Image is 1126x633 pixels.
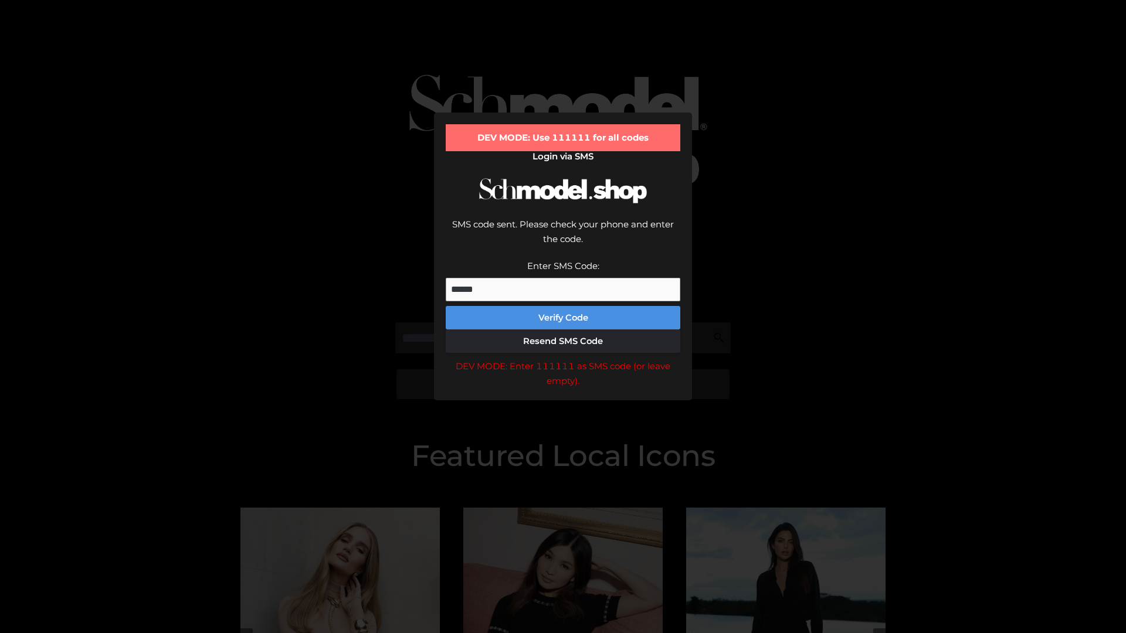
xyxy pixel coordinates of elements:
div: DEV MODE: Use 111111 for all codes [446,124,680,151]
div: SMS code sent. Please check your phone and enter the code. [446,217,680,258]
div: DEV MODE: Enter 111111 as SMS code (or leave empty). [446,359,680,389]
img: Schmodel Logo [475,168,651,214]
button: Resend SMS Code [446,329,680,353]
button: Verify Code [446,306,680,329]
label: Enter SMS Code: [527,260,599,271]
h2: Login via SMS [446,151,680,162]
